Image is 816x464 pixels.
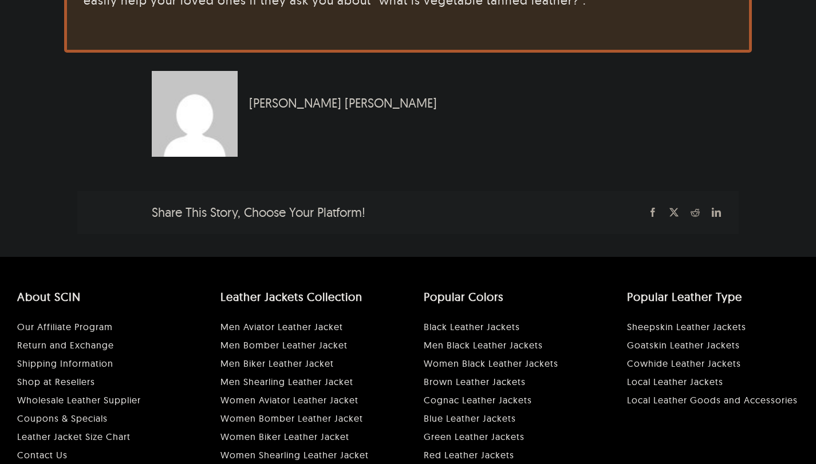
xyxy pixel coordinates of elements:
a: Our Affiliate Program [17,321,113,332]
a: Local Leather Goods and Accessories [627,394,798,406]
a: Sheepskin Leather Jackets [627,321,746,332]
a: Facebook [642,205,664,220]
h4: Share This Story, Choose Your Platform! [152,203,365,222]
a: X [664,205,685,220]
a: Women Biker Leather Jacket [220,431,349,442]
a: Men Bomber Leather Jacket [220,339,348,351]
a: Shipping Information [17,358,113,369]
a: Men Biker Leather Jacket [220,358,334,369]
a: About SCIN [17,289,81,304]
img: Samantha Leonie [152,71,238,157]
a: Popular Colors [424,289,503,304]
a: Coupons & Specials [17,413,108,424]
a: Local Leather Jackets [627,376,723,387]
a: Blue Leather Jackets [424,413,516,424]
a: Men Black Leather Jackets [424,339,543,351]
a: Women Shearling Leather Jacket [220,449,369,461]
a: Goatskin Leather Jackets [627,339,740,351]
a: Cowhide Leather Jackets [627,358,741,369]
a: Men Aviator Leather Jacket [220,321,343,332]
a: Red Leather Jackets [424,449,514,461]
a: Brown Leather Jackets [424,376,526,387]
a: Leather Jacket Size Chart [17,431,131,442]
a: Cognac Leather Jackets [424,394,532,406]
a: Green Leather Jackets [424,431,525,442]
a: Women Bomber Leather Jacket [220,413,363,424]
span: [PERSON_NAME] [PERSON_NAME] [249,94,437,113]
a: LinkedIn [706,205,727,220]
a: Contact Us [17,449,68,461]
a: Shop at Resellers [17,376,95,387]
a: Women Aviator Leather Jacket [220,394,358,406]
a: Reddit [685,205,706,220]
a: Popular Leather Type [627,289,742,304]
a: Leather Jackets Collection [220,289,362,304]
a: Wholesale Leather Supplier [17,394,141,406]
a: Men Shearling Leather Jacket [220,376,353,387]
a: Women Black Leather Jackets [424,358,558,369]
a: Black Leather Jackets [424,321,520,332]
a: Return and Exchange [17,339,114,351]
